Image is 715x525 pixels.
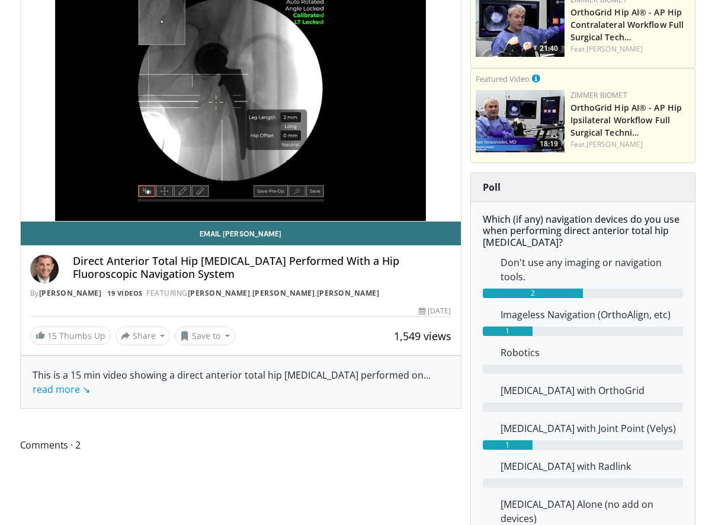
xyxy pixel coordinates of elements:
[33,369,431,396] span: ...
[476,90,565,152] img: 503c3a3d-ad76-4115-a5ba-16c0230cde33.150x105_q85_crop-smart_upscale.jpg
[570,139,690,150] div: Feat.
[570,90,627,100] a: Zimmer Biomet
[30,288,451,299] div: By FEATURING , ,
[20,437,461,453] span: Comments 2
[116,326,171,345] button: Share
[252,288,315,298] a: [PERSON_NAME]
[33,368,449,396] div: This is a 15 min video showing a direct anterior total hip [MEDICAL_DATA] performed on
[492,308,692,322] dd: Imageless Navigation (OrthoAlign, etc)
[536,139,562,149] span: 18:19
[492,421,692,436] dd: [MEDICAL_DATA] with Joint Point (Velys)
[570,102,682,138] a: OrthoGrid Hip AI® - AP Hip Ipsilateral Workflow Full Surgical Techni…
[175,326,235,345] button: Save to
[586,44,643,54] a: [PERSON_NAME]
[30,255,59,283] img: Avatar
[570,7,684,43] a: OrthoGrid Hip AI® - AP Hip Contralateral Workflow Full Surgical Tech…
[483,181,501,194] strong: Poll
[39,288,102,298] a: [PERSON_NAME]
[73,255,451,280] h4: Direct Anterior Total Hip [MEDICAL_DATA] Performed With a Hip Fluoroscopic Navigation System
[492,459,692,473] dd: [MEDICAL_DATA] with Radlink
[492,383,692,398] dd: [MEDICAL_DATA] with OrthoGrid
[47,330,57,341] span: 15
[104,288,147,298] a: 19 Videos
[492,345,692,360] dd: Robotics
[483,214,683,248] h6: Which (if any) navigation devices do you use when performing direct anterior total hip [MEDICAL_D...
[394,329,451,343] span: 1,549 views
[536,43,562,54] span: 21:40
[483,289,583,298] div: 2
[492,255,692,284] dd: Don't use any imaging or navigation tools.
[317,288,380,298] a: [PERSON_NAME]
[21,222,461,245] a: Email [PERSON_NAME]
[570,44,690,55] div: Feat.
[476,90,565,152] a: 18:19
[188,288,251,298] a: [PERSON_NAME]
[419,306,451,316] div: [DATE]
[33,383,90,396] a: read more ↘
[483,440,533,450] div: 1
[476,73,530,84] small: Featured Video
[586,139,643,149] a: [PERSON_NAME]
[483,326,533,336] div: 1
[30,326,111,345] a: 15 Thumbs Up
